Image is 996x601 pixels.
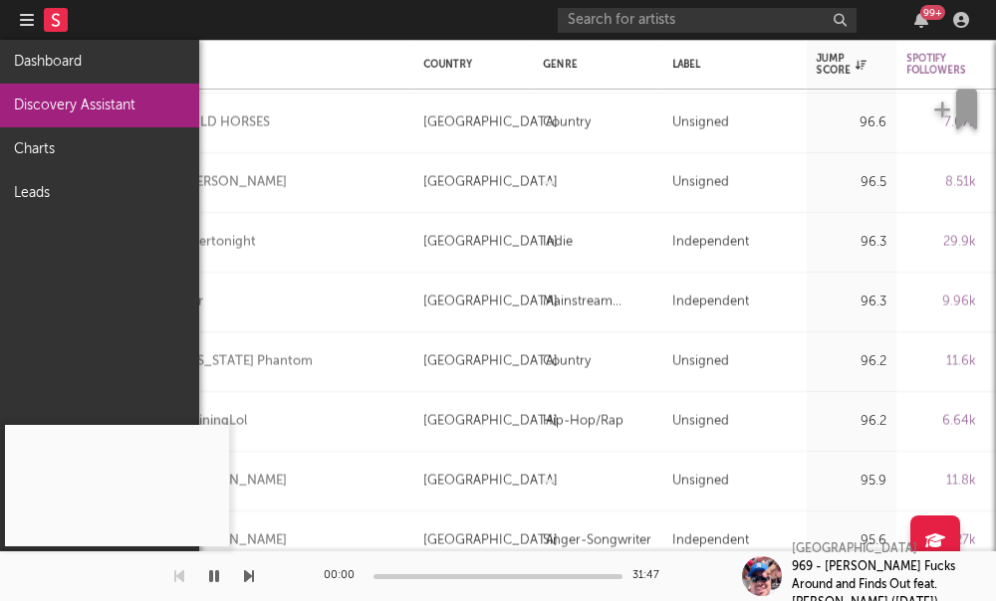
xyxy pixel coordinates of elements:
div: Jump Score [817,53,867,77]
button: 99+ [914,12,928,28]
div: [GEOGRAPHIC_DATA] [423,171,558,195]
a: WILD HORSES [184,114,270,132]
div: Indie [543,231,573,255]
div: [GEOGRAPHIC_DATA] [423,291,558,314]
div: Independent [672,529,749,553]
div: 11.6k [906,350,976,374]
div: Unsigned [672,111,729,135]
div: [GEOGRAPHIC_DATA] [792,540,917,558]
div: [GEOGRAPHIC_DATA] [423,410,558,434]
div: Artist [124,59,393,71]
div: 95.9 [817,470,886,494]
div: Spotify Followers [906,53,966,77]
a: overtonight [184,234,256,252]
div: 7.07k [906,111,976,135]
div: 96.5 [817,171,886,195]
div: Country [543,111,591,135]
div: 95.6 [817,529,886,553]
div: Country [423,59,513,71]
div: Genre [543,59,642,71]
div: Mainstream Electronic [543,291,652,314]
div: 96.3 [817,291,886,314]
div: Label [672,59,787,71]
a: [PERSON_NAME] [184,174,287,192]
div: Singer-Songwriter [543,529,651,553]
div: Unsigned [672,470,729,494]
div: 96.6 [817,111,886,135]
div: [GEOGRAPHIC_DATA] [423,350,558,374]
div: 31:47 [632,564,672,588]
div: Unsigned [672,410,729,434]
div: 96.2 [817,350,886,374]
div: Hip-Hop/Rap [543,410,623,434]
div: 11.8k [906,470,976,494]
div: [GEOGRAPHIC_DATA] [423,111,558,135]
div: 96.2 [817,410,886,434]
div: Independent [672,231,749,255]
div: [GEOGRAPHIC_DATA] [423,470,558,494]
a: [PERSON_NAME] [184,473,287,491]
div: 27k [906,529,976,553]
div: [GEOGRAPHIC_DATA] [423,529,558,553]
a: [US_STATE] Phantom [184,353,313,371]
div: Unsigned [672,171,729,195]
div: 96.3 [817,231,886,255]
div: [GEOGRAPHIC_DATA] [423,231,558,255]
input: Search for artists [558,8,857,33]
div: Country [543,350,591,374]
div: 29.9k [906,231,976,255]
div: 8.51k [906,171,976,195]
a: RainingLol [184,413,247,431]
div: 99 + [920,5,945,20]
div: 00:00 [324,564,364,588]
a: [PERSON_NAME] [184,532,287,550]
div: Independent [672,291,749,314]
div: 6.64k [906,410,976,434]
div: 9.96k [906,291,976,314]
div: Unsigned [672,350,729,374]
